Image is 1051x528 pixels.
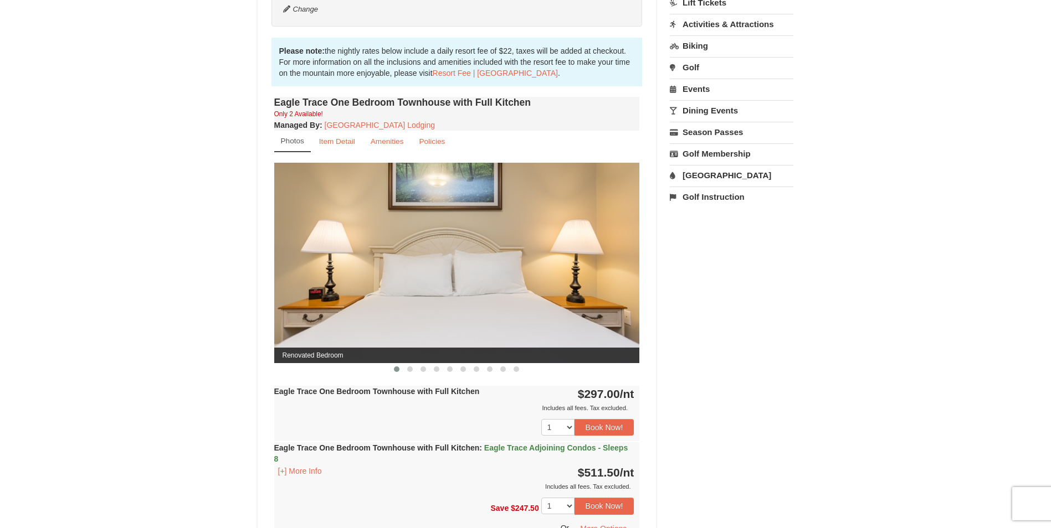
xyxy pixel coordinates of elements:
[511,504,539,513] span: $247.50
[319,137,355,146] small: Item Detail
[274,163,640,363] img: Renovated Bedroom
[419,137,445,146] small: Policies
[274,110,323,118] small: Only 2 Available!
[274,121,322,130] strong: :
[371,137,404,146] small: Amenities
[274,481,634,492] div: Includes all fees. Tax excluded.
[312,131,362,152] a: Item Detail
[274,402,634,413] div: Includes all fees. Tax excluded.
[670,122,793,142] a: Season Passes
[274,121,320,130] span: Managed By
[578,466,620,479] span: $511.50
[575,498,634,514] button: Book Now!
[670,35,793,56] a: Biking
[325,121,435,130] a: [GEOGRAPHIC_DATA] Lodging
[281,137,304,145] small: Photos
[670,187,793,207] a: Golf Instruction
[670,100,793,121] a: Dining Events
[575,419,634,436] button: Book Now!
[433,69,558,77] a: Resort Fee | [GEOGRAPHIC_DATA]
[578,387,634,400] strong: $297.00
[670,79,793,99] a: Events
[670,57,793,77] a: Golf
[363,131,411,152] a: Amenities
[670,14,793,34] a: Activities & Attractions
[274,348,640,363] span: Renovated Bedroom
[620,466,634,479] span: /nt
[274,131,311,152] a: Photos
[274,97,640,108] h4: Eagle Trace One Bedroom Townhouse with Full Kitchen
[271,38,643,86] div: the nightly rates below include a daily resort fee of $22, taxes will be added at checkout. For m...
[670,165,793,185] a: [GEOGRAPHIC_DATA]
[490,504,509,513] span: Save
[479,443,482,452] span: :
[283,3,319,15] button: Change
[274,387,480,396] strong: Eagle Trace One Bedroom Townhouse with Full Kitchen
[620,387,634,400] span: /nt
[279,46,325,55] strong: Please note:
[274,465,326,477] button: [+] More Info
[670,143,793,164] a: Golf Membership
[412,131,452,152] a: Policies
[274,443,628,463] strong: Eagle Trace One Bedroom Townhouse with Full Kitchen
